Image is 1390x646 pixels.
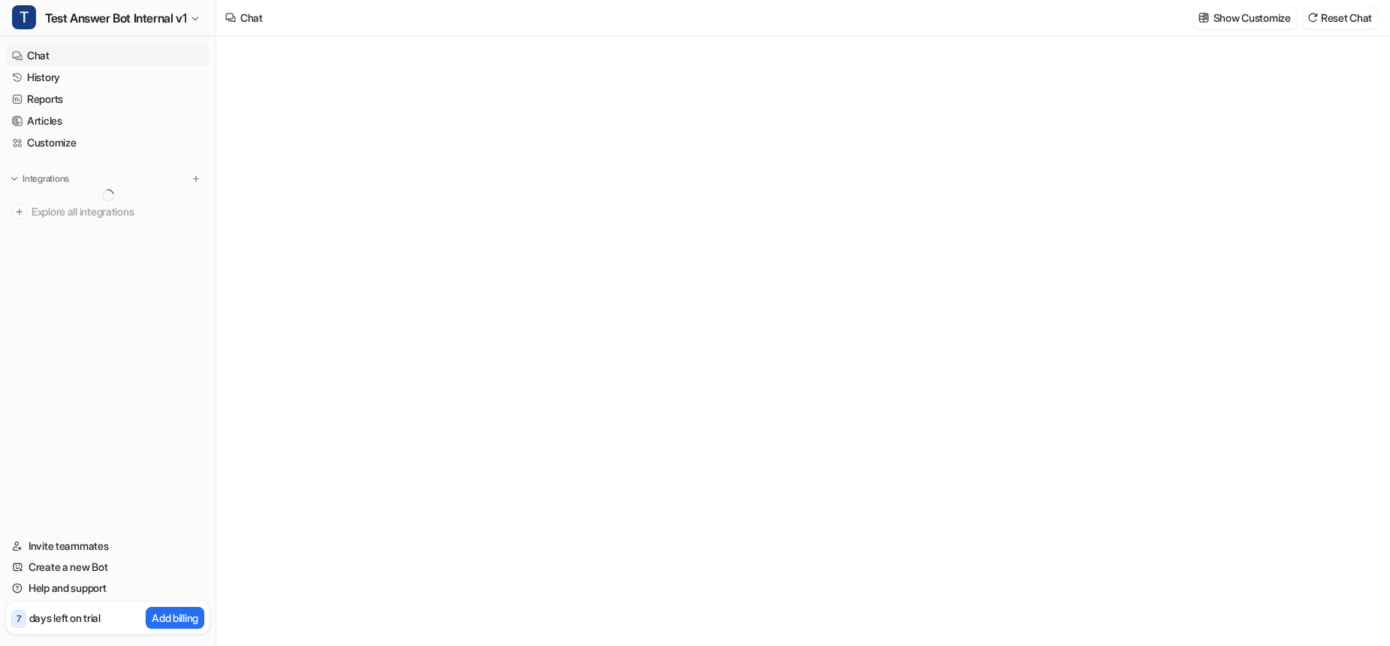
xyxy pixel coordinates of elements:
[6,110,210,131] a: Articles
[6,45,210,66] a: Chat
[6,132,210,153] a: Customize
[6,89,210,110] a: Reports
[6,557,210,578] a: Create a new Bot
[191,174,201,184] img: menu_add.svg
[12,204,27,219] img: explore all integrations
[9,174,20,184] img: expand menu
[32,200,204,224] span: Explore all integrations
[6,67,210,88] a: History
[45,8,186,29] span: Test Answer Bot Internal v1
[146,607,204,629] button: Add billing
[1214,10,1291,26] p: Show Customize
[23,173,69,185] p: Integrations
[1303,7,1378,29] button: Reset Chat
[6,171,74,186] button: Integrations
[1194,7,1297,29] button: Show Customize
[6,578,210,599] a: Help and support
[17,612,21,626] p: 7
[1199,12,1209,23] img: customize
[152,610,198,626] p: Add billing
[240,10,263,26] div: Chat
[12,5,36,29] span: T
[6,536,210,557] a: Invite teammates
[29,610,101,626] p: days left on trial
[1307,12,1318,23] img: reset
[6,201,210,222] a: Explore all integrations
